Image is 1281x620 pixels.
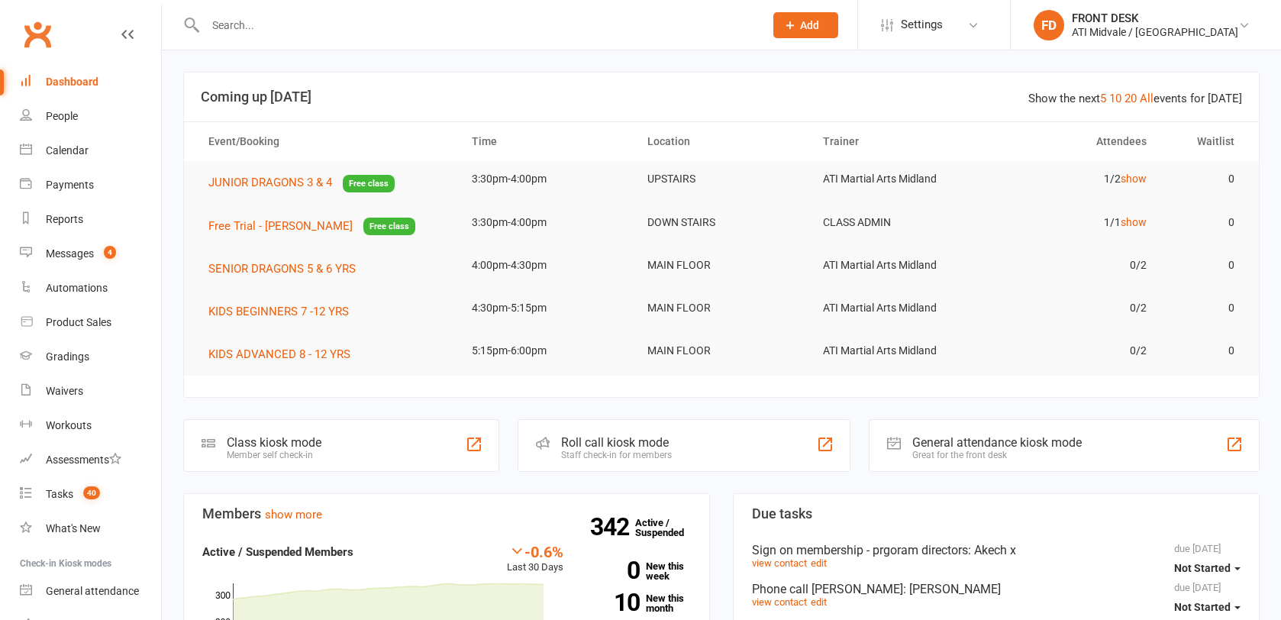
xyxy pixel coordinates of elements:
strong: 0 [586,559,640,582]
div: Member self check-in [227,450,321,460]
td: 0 [1160,205,1248,241]
a: 10 [1109,92,1121,105]
div: FRONT DESK [1072,11,1238,25]
a: show [1121,173,1147,185]
div: Great for the front desk [912,450,1082,460]
td: ATI Martial Arts Midland [809,333,985,369]
span: Add [800,19,819,31]
div: ATI Midvale / [GEOGRAPHIC_DATA] [1072,25,1238,39]
div: Assessments [46,454,121,466]
div: Tasks [46,488,73,500]
div: Show the next events for [DATE] [1028,89,1242,108]
div: General attendance [46,585,139,597]
a: What's New [20,512,161,546]
td: ATI Martial Arts Midland [809,290,985,326]
td: 0 [1160,333,1248,369]
span: JUNIOR DRAGONS 3 & 4 [208,176,332,189]
th: Attendees [985,122,1160,161]
a: Tasks 40 [20,477,161,512]
a: Dashboard [20,65,161,99]
div: Workouts [46,419,92,431]
span: 4 [104,246,116,259]
td: 1/2 [985,161,1160,197]
a: 5 [1100,92,1106,105]
td: ATI Martial Arts Midland [809,247,985,283]
button: Not Started [1174,554,1241,582]
td: 0 [1160,161,1248,197]
span: Free class [363,218,415,235]
td: CLASS ADMIN [809,205,985,241]
a: 0New this week [586,561,692,581]
td: 5:15pm-6:00pm [458,333,634,369]
h3: Due tasks [752,506,1241,522]
a: 10New this month [586,593,692,613]
a: view contact [752,596,807,608]
div: Last 30 Days [507,543,563,576]
button: KIDS ADVANCED 8 - 12 YRS [208,345,361,363]
div: Roll call kiosk mode [561,435,672,450]
th: Time [458,122,634,161]
td: 4:00pm-4:30pm [458,247,634,283]
h3: Members [202,506,691,522]
span: KIDS ADVANCED 8 - 12 YRS [208,347,350,361]
button: KIDS BEGINNERS 7 -12 YRS [208,302,360,321]
span: : [PERSON_NAME] [903,582,1001,596]
strong: 10 [586,591,640,614]
strong: Active / Suspended Members [202,545,353,559]
td: 0 [1160,290,1248,326]
span: Free Trial - [PERSON_NAME] [208,219,353,233]
td: MAIN FLOOR [634,290,809,326]
span: Settings [901,8,943,42]
td: 3:30pm-4:00pm [458,205,634,241]
a: Calendar [20,134,161,168]
td: 0/2 [985,247,1160,283]
div: Waivers [46,385,83,397]
a: show more [265,508,322,522]
a: Product Sales [20,305,161,340]
button: Add [773,12,838,38]
td: 3:30pm-4:00pm [458,161,634,197]
span: Not Started [1174,562,1231,574]
div: Product Sales [46,316,111,328]
div: FD [1034,10,1064,40]
td: 0 [1160,247,1248,283]
a: Payments [20,168,161,202]
div: Phone call [PERSON_NAME] [752,582,1241,596]
span: : Akech x [968,543,1016,557]
div: Messages [46,247,94,260]
td: MAIN FLOOR [634,247,809,283]
div: What's New [46,522,101,534]
a: All [1140,92,1154,105]
a: edit [811,557,827,569]
div: Sign on membership - prgoram directors [752,543,1241,557]
a: show [1121,216,1147,228]
td: 1/1 [985,205,1160,241]
span: KIDS BEGINNERS 7 -12 YRS [208,305,349,318]
a: Workouts [20,408,161,443]
td: ATI Martial Arts Midland [809,161,985,197]
a: Gradings [20,340,161,374]
a: view contact [752,557,807,569]
button: Free Trial - [PERSON_NAME]Free class [208,217,415,236]
a: General attendance kiosk mode [20,574,161,609]
div: Staff check-in for members [561,450,672,460]
a: People [20,99,161,134]
td: MAIN FLOOR [634,333,809,369]
div: Dashboard [46,76,98,88]
div: Gradings [46,350,89,363]
span: 40 [83,486,100,499]
td: UPSTAIRS [634,161,809,197]
a: 342Active / Suspended [635,506,702,549]
a: Automations [20,271,161,305]
button: SENIOR DRAGONS 5 & 6 YRS [208,260,366,278]
div: Reports [46,213,83,225]
input: Search... [201,15,753,36]
td: DOWN STAIRS [634,205,809,241]
a: 20 [1125,92,1137,105]
td: 0/2 [985,333,1160,369]
div: Class kiosk mode [227,435,321,450]
div: -0.6% [507,543,563,560]
h3: Coming up [DATE] [201,89,1242,105]
div: People [46,110,78,122]
div: Payments [46,179,94,191]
